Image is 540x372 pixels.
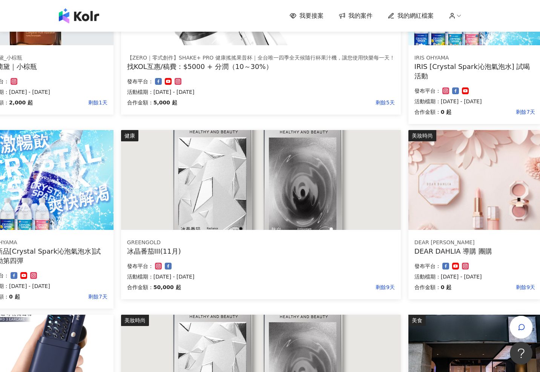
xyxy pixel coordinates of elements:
div: 美妝時尚 [121,315,149,326]
p: 剩餘5天 [177,98,395,107]
p: 5,000 起 [153,98,177,107]
img: logo [59,8,99,23]
a: 我要接案 [290,12,324,20]
div: 找KOL互惠/稿費：$5000 + 分潤（10～30%） [127,62,395,71]
p: 發布平台： [414,86,441,95]
p: 剩餘9天 [181,283,395,292]
iframe: Help Scout Beacon - Open [510,342,532,364]
div: IRIS [Crystal Spark沁泡氣泡水] 試喝活動 [414,62,535,81]
p: 發布平台： [127,262,153,271]
div: GREENGOLD [127,239,395,246]
p: 合作金額： [127,283,153,292]
span: 我的案件 [348,12,373,20]
span: 我要接案 [299,12,324,20]
div: IRIS OHYAMA [414,54,535,62]
a: 我的網紅檔案 [388,12,434,20]
p: 0 起 [9,292,20,301]
div: DEAR DAHLIA 導購 團購 [414,246,535,256]
p: 0 起 [441,107,452,116]
p: 活動檔期：[DATE] - [DATE] [414,272,535,281]
p: 發布平台： [414,262,441,271]
p: 0 起 [441,283,452,292]
p: 剩餘7天 [451,107,535,116]
p: 活動檔期：[DATE] - [DATE] [127,87,395,96]
span: 我的網紅檔案 [397,12,434,20]
div: 美食 [408,315,426,326]
div: 健康 [121,130,138,141]
div: DEAR [PERSON_NAME] [414,239,535,246]
p: 剩餘1天 [33,98,107,107]
p: 活動檔期：[DATE] - [DATE] [127,272,395,281]
a: 我的案件 [339,12,373,20]
p: 發布平台： [127,77,153,86]
p: 剩餘7天 [20,292,107,301]
p: 50,000 起 [153,283,181,292]
p: 活動檔期：[DATE] - [DATE] [414,97,535,106]
img: 冰晶番茄III [121,130,401,230]
div: 美妝時尚 [408,130,436,141]
p: 剩餘9天 [451,283,535,292]
p: 2,000 起 [9,98,33,107]
div: 【ZERO｜零式創作】SHAKE+ PRO 健康搖搖果昔杯｜全台唯一四季全天候隨行杯果汁機，讓您使用快樂每一天！ [127,54,395,62]
p: 合作金額： [414,283,441,292]
div: 冰晶番茄III(11月) [127,246,395,256]
p: 合作金額： [127,98,153,107]
p: 合作金額： [414,107,441,116]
